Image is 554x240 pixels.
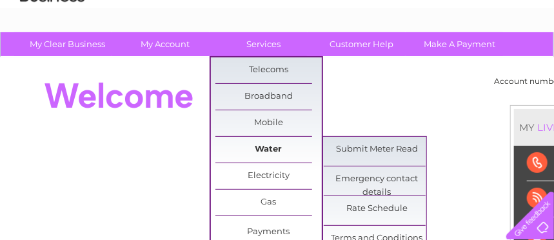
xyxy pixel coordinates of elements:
img: logo.png [19,34,85,73]
a: Water [327,55,351,65]
a: My Clear Business [14,32,121,56]
a: Services [210,32,317,56]
a: 0333 014 3131 [311,6,400,23]
a: Make A Payment [406,32,513,56]
a: Blog [442,55,460,65]
a: Telecoms [395,55,434,65]
a: Contact [468,55,500,65]
a: Water [215,137,322,163]
a: Mobile [215,110,322,136]
a: Emergency contact details [324,166,430,192]
a: Customer Help [308,32,415,56]
a: Gas [215,190,322,215]
a: Log out [511,55,542,65]
a: Energy [359,55,388,65]
a: Rate Schedule [324,196,430,222]
a: Electricity [215,163,322,189]
a: My Account [112,32,219,56]
a: Submit Meter Read [324,137,430,163]
a: Telecoms [215,57,322,83]
a: Broadband [215,84,322,110]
